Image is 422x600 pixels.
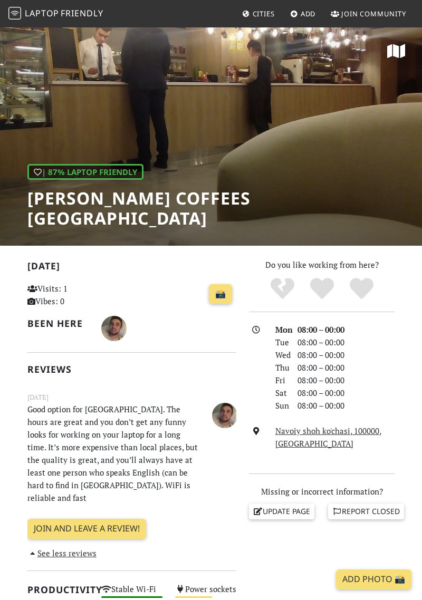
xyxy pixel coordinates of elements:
span: Join Community [341,9,406,18]
span: Kirk Goddard [212,409,237,420]
div: 08:00 – 00:00 [291,386,401,399]
h2: [DATE] [27,260,236,276]
div: 08:00 – 00:00 [291,336,401,349]
a: Report closed [328,504,404,519]
a: Join Community [327,4,410,23]
div: Thu [269,361,291,374]
p: Missing or incorrect information? [249,485,395,498]
small: [DATE] [21,392,243,403]
div: 08:00 – 00:00 [291,399,401,412]
h2: Been here [27,318,89,329]
span: Add [301,9,316,18]
a: See less reviews [27,548,97,558]
div: 08:00 – 00:00 [291,349,401,361]
img: LaptopFriendly [8,7,21,20]
span: Laptop [25,7,59,19]
a: Join and leave a review! [27,519,146,539]
img: 3840-kirk.jpg [212,403,237,428]
h2: Productivity [27,584,89,595]
div: Tue [269,336,291,349]
a: Cities [238,4,279,23]
div: Sun [269,399,291,412]
p: Visits: 1 Vibes: 0 [27,282,89,307]
div: Yes [302,277,342,301]
span: Cities [253,9,275,18]
p: Good option for [GEOGRAPHIC_DATA]. The hours are great and you don’t get any funny looks for work... [21,403,206,504]
div: Sat [269,386,291,399]
a: LaptopFriendly LaptopFriendly [8,5,103,23]
a: 📸 [209,284,232,304]
div: Mon [269,323,291,336]
div: Fri [269,374,291,386]
span: Friendly [61,7,103,19]
div: Definitely! [342,277,381,301]
div: 08:00 – 00:00 [291,374,401,386]
div: 08:00 – 00:00 [291,323,401,336]
p: Do you like working from here? [249,258,395,271]
a: Update page [249,504,314,519]
h2: Reviews [27,364,236,375]
img: 3840-kirk.jpg [101,316,127,341]
h1: [PERSON_NAME] Coffees [GEOGRAPHIC_DATA] [27,188,422,229]
div: Wed [269,349,291,361]
div: | 87% Laptop Friendly [27,164,143,180]
div: 08:00 – 00:00 [291,361,401,374]
div: No [263,277,302,301]
a: Navoiy shoh ko'chasi, 100000, [GEOGRAPHIC_DATA] [275,425,381,449]
a: Add [286,4,320,23]
span: Kirk Goddard [101,322,127,332]
a: Add Photo 📸 [336,569,411,589]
